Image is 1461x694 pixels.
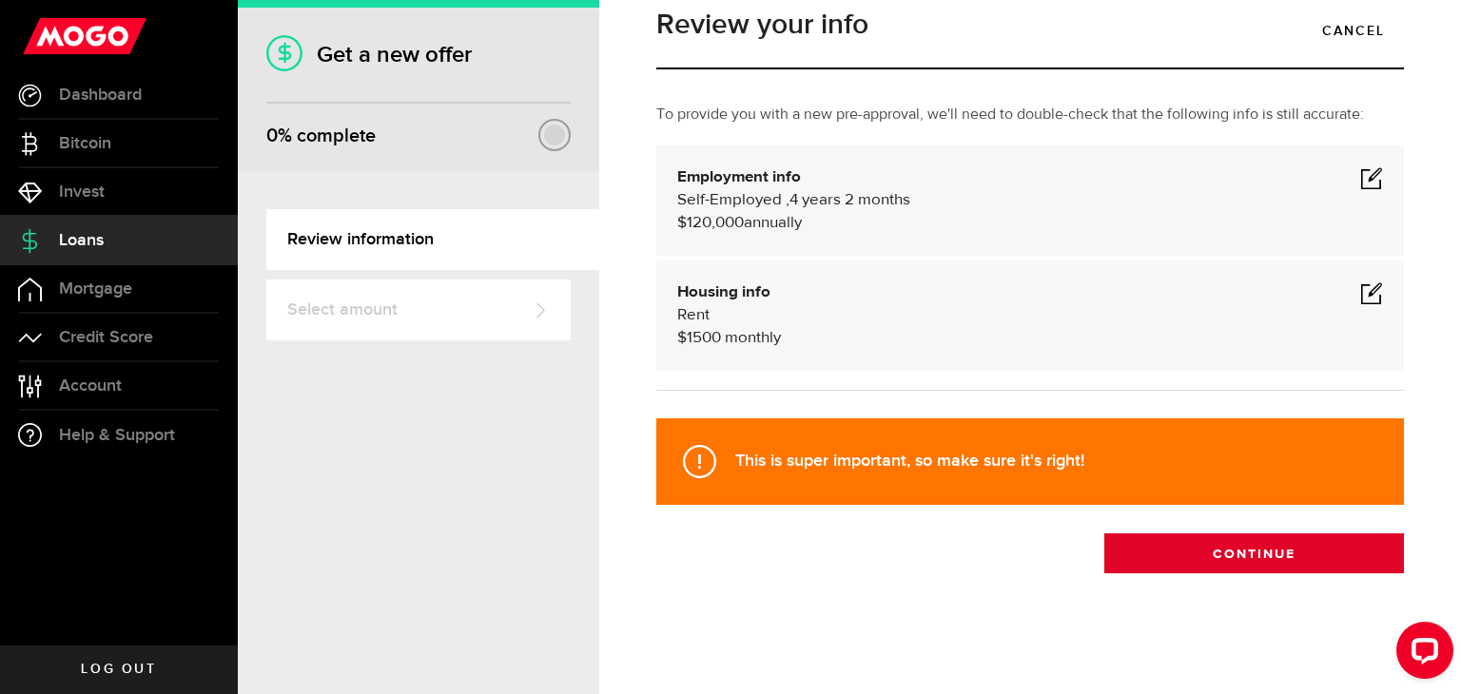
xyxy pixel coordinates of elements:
span: $ [677,330,687,346]
span: monthly [725,330,781,346]
h1: Get a new offer [266,41,571,68]
span: Self-Employed , [677,192,789,208]
h1: Review your info [656,10,1404,39]
a: Cancel [1303,10,1404,50]
span: Log out [81,663,156,676]
b: Housing info [677,284,770,300]
span: Loans [59,232,104,249]
span: $120,000 [677,215,744,231]
iframe: LiveChat chat widget [1381,614,1461,694]
span: Rent [677,307,710,323]
span: Dashboard [59,87,142,104]
a: Select amount [266,280,571,340]
p: To provide you with a new pre-approval, we'll need to double-check that the following info is sti... [656,104,1404,126]
b: Employment info [677,169,801,185]
span: Credit Score [59,329,153,346]
div: % complete [266,119,376,153]
span: 1500 [687,330,721,346]
span: 4 years 2 months [789,192,910,208]
span: annually [744,215,802,231]
span: Bitcoin [59,135,111,152]
button: Continue [1104,533,1404,573]
span: 0 [266,125,278,147]
a: Review information [266,209,599,270]
span: Mortgage [59,280,132,298]
span: Account [59,377,122,395]
strong: This is super important, so make sure it's right! [735,451,1084,471]
span: Help & Support [59,427,175,444]
span: Invest [59,183,105,201]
